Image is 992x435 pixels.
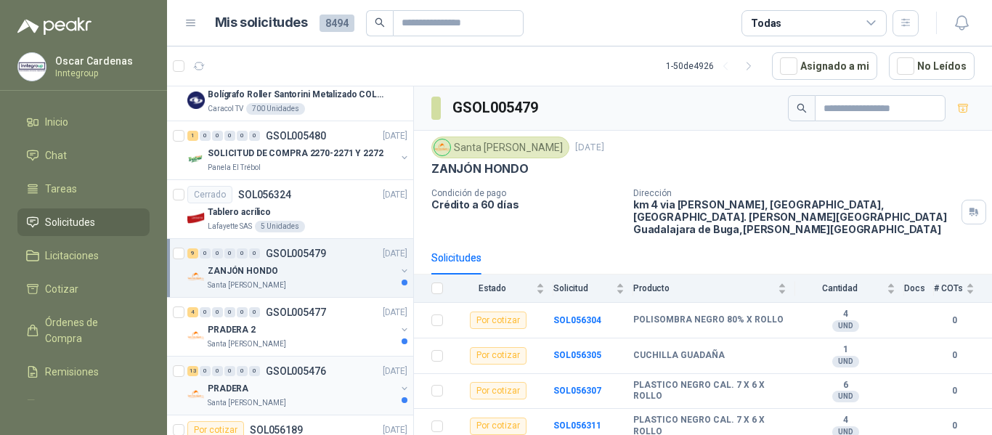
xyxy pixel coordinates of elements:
div: 0 [237,131,248,141]
div: 0 [212,307,223,317]
img: Company Logo [434,139,450,155]
span: # COTs [934,283,963,293]
div: 0 [224,366,235,376]
p: Santa [PERSON_NAME] [208,280,286,291]
div: 0 [224,248,235,259]
div: Todas [751,15,781,31]
div: Por cotizar [470,382,527,399]
div: Santa [PERSON_NAME] [431,137,569,158]
p: [DATE] [383,188,407,202]
a: Inicio [17,108,150,136]
div: 0 [212,131,223,141]
div: 700 Unidades [246,103,305,115]
span: Chat [45,147,67,163]
th: # COTs [934,275,992,303]
span: Cantidad [795,283,884,293]
div: 0 [249,248,260,259]
div: 0 [224,307,235,317]
a: Por cotizarSOL056334[DATE] Company LogoBolígrafo Roller Santorini Metalizado COLOR MORADO 1logoCa... [167,62,413,121]
p: PRADERA 2 [208,323,256,337]
div: 1 - 50 de 4926 [666,54,760,78]
p: GSOL005480 [266,131,326,141]
th: Producto [633,275,795,303]
p: Oscar Cardenas [55,56,146,66]
div: 0 [200,131,211,141]
img: Company Logo [18,53,46,81]
th: Estado [452,275,553,303]
a: Configuración [17,391,150,419]
div: 0 [212,366,223,376]
span: Cotizar [45,281,78,297]
a: CerradoSOL056324[DATE] Company LogoTablero acrílicoLafayette SAS5 Unidades [167,180,413,239]
div: 0 [249,131,260,141]
p: [DATE] [383,306,407,320]
div: 0 [200,248,211,259]
a: Órdenes de Compra [17,309,150,352]
b: 4 [795,309,895,320]
div: 4 [187,307,198,317]
div: Cerrado [187,186,232,203]
p: ZANJÓN HONDO [431,161,529,176]
div: 0 [200,307,211,317]
p: Santa [PERSON_NAME] [208,397,286,409]
p: SOLICITUD DE COMPRA 2270-2271 Y 2272 [208,147,383,160]
img: Company Logo [187,92,205,109]
a: 1 0 0 0 0 0 GSOL005480[DATE] Company LogoSOLICITUD DE COMPRA 2270-2271 Y 2272Panela El Trébol [187,127,410,174]
a: 9 0 0 0 0 0 GSOL005479[DATE] Company LogoZANJÓN HONDOSanta [PERSON_NAME] [187,245,410,291]
p: GSOL005479 [266,248,326,259]
p: ZANJÓN HONDO [208,264,278,278]
b: SOL056311 [553,420,601,431]
b: SOL056305 [553,350,601,360]
div: 0 [200,366,211,376]
span: Remisiones [45,364,99,380]
a: Licitaciones [17,242,150,269]
img: Company Logo [187,150,205,168]
p: GSOL005476 [266,366,326,376]
span: Licitaciones [45,248,99,264]
p: Santa [PERSON_NAME] [208,338,286,350]
div: Por cotizar [470,418,527,435]
div: 0 [224,131,235,141]
a: 13 0 0 0 0 0 GSOL005476[DATE] Company LogoPRADERASanta [PERSON_NAME] [187,362,410,409]
p: Crédito a 60 días [431,198,622,211]
img: Company Logo [187,327,205,344]
p: [DATE] [575,141,604,155]
div: 0 [237,307,248,317]
p: Tablero acrílico [208,206,271,219]
div: 5 Unidades [255,221,305,232]
span: Configuración [45,397,109,413]
span: Tareas [45,181,77,197]
div: UND [832,391,859,402]
span: Solicitud [553,283,613,293]
p: Bolígrafo Roller Santorini Metalizado COLOR MORADO 1logo [208,88,389,102]
div: 0 [212,248,223,259]
p: Caracol TV [208,103,243,115]
th: Cantidad [795,275,904,303]
div: 0 [249,366,260,376]
div: Por cotizar [470,347,527,365]
span: Estado [452,283,533,293]
img: Company Logo [187,268,205,285]
a: Solicitudes [17,208,150,236]
button: No Leídos [889,52,975,80]
b: 0 [934,419,975,433]
span: Solicitudes [45,214,95,230]
p: Inntegroup [55,69,146,78]
img: Company Logo [187,209,205,227]
p: SOL056324 [238,190,291,200]
a: Tareas [17,175,150,203]
b: 0 [934,349,975,362]
p: GSOL005477 [266,307,326,317]
b: PLASTICO NEGRO CAL. 7 X 6 X ROLLO [633,380,786,402]
b: POLISOMBRA NEGRO 80% X ROLLO [633,314,784,326]
div: Solicitudes [431,250,481,266]
h3: GSOL005479 [452,97,540,119]
a: SOL056304 [553,315,601,325]
th: Solicitud [553,275,633,303]
span: 8494 [320,15,354,32]
div: 0 [237,366,248,376]
a: 4 0 0 0 0 0 GSOL005477[DATE] Company LogoPRADERA 2Santa [PERSON_NAME] [187,304,410,350]
span: Inicio [45,114,68,130]
div: 13 [187,366,198,376]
